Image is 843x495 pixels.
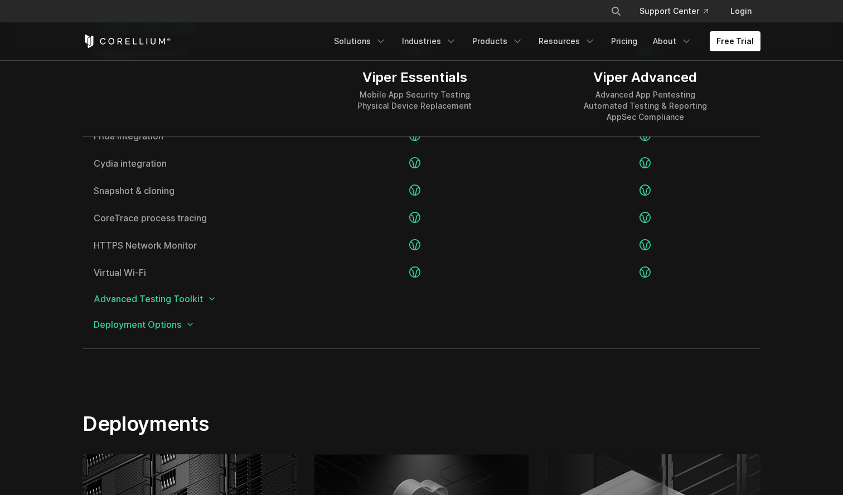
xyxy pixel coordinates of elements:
a: Corellium Home [83,35,171,48]
a: Products [466,31,530,51]
h2: Deployments [83,411,527,436]
a: Cydia integration [94,159,288,168]
div: Navigation Menu [327,31,760,51]
a: Login [721,1,760,21]
a: Pricing [604,31,644,51]
a: Free Trial [710,31,760,51]
a: Solutions [327,31,393,51]
a: Virtual Wi-Fi [94,268,288,277]
a: About [646,31,699,51]
div: Navigation Menu [597,1,760,21]
div: Viper Essentials [357,69,472,86]
a: HTTPS Network Monitor [94,241,288,250]
a: Frida integration [94,132,288,140]
span: Advanced Testing Toolkit [94,294,749,303]
a: Snapshot & cloning [94,186,288,195]
span: Deployment Options [94,320,749,329]
a: Industries [395,31,463,51]
button: Search [606,1,626,21]
a: CoreTrace process tracing [94,213,288,222]
a: Resources [532,31,602,51]
div: Viper Advanced [584,69,707,86]
div: Mobile App Security Testing Physical Device Replacement [357,89,472,111]
div: Advanced App Pentesting Automated Testing & Reporting AppSec Compliance [584,89,707,123]
a: Support Center [631,1,717,21]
